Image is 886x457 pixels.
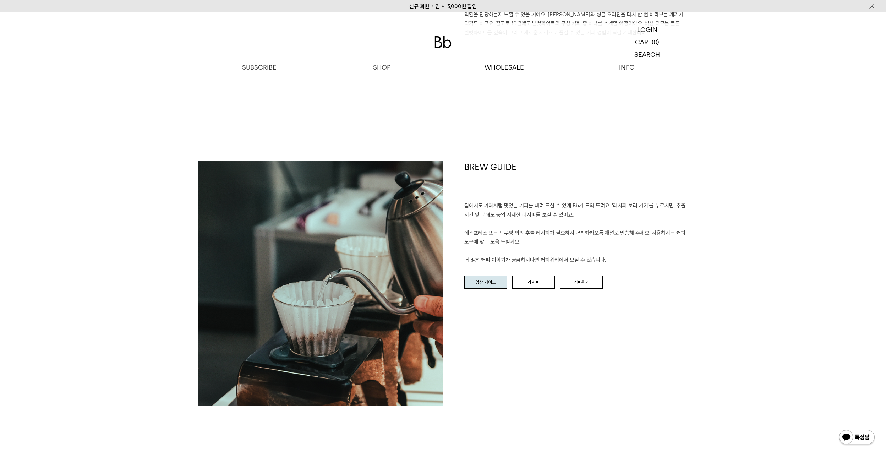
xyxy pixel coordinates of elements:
p: INFO [565,61,688,74]
a: LOGIN [606,23,688,36]
a: CART (0) [606,36,688,48]
p: 집에서도 카페처럼 맛있는 커피를 내려 드실 ﻿수 있게 Bb가 도와 드려요. '레시피 보러 가기'를 누르시면, 추출 시간 및 분쇄도 등의 자세한 레시피를 보실 수 있어요. 에스... [464,201,688,265]
img: 카카오톡 채널 1:1 채팅 버튼 [838,429,875,446]
a: 영상 가이드 [464,276,507,289]
a: SUBSCRIBE [198,61,321,74]
a: SHOP [321,61,443,74]
p: LOGIN [637,23,657,36]
img: 로고 [434,36,452,48]
p: (0) [652,36,659,48]
a: 신규 회원 가입 시 3,000원 할인 [409,3,477,10]
p: SEARCH [634,48,660,61]
a: 커피위키 [560,276,603,289]
p: WHOLESALE [443,61,565,74]
p: CART [635,36,652,48]
a: 레시피 [512,276,555,289]
img: a9080350f8f7d047e248a4ae6390d20f_152254.jpg [198,161,443,406]
h1: BREW GUIDE [464,161,688,202]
